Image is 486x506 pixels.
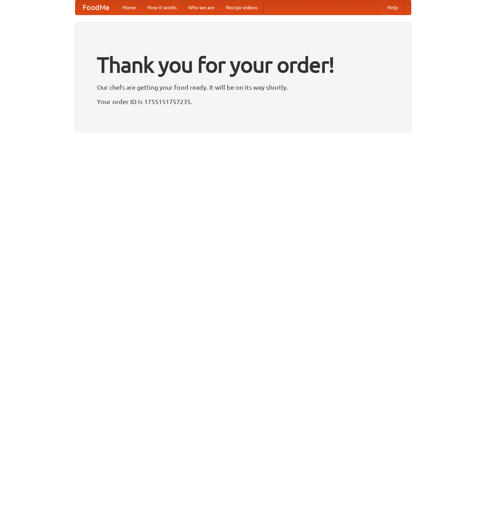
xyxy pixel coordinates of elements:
a: Who we are [182,0,220,15]
p: Our chefs are getting your food ready. It will be on its way shortly. [97,82,389,93]
a: Recipe videos [220,0,263,15]
a: Help [382,0,404,15]
a: How it works [142,0,182,15]
a: Home [117,0,142,15]
a: FoodMe [75,0,117,15]
h1: Thank you for your order! [97,48,389,82]
p: Your order ID is 1755151757235. [97,96,389,107]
